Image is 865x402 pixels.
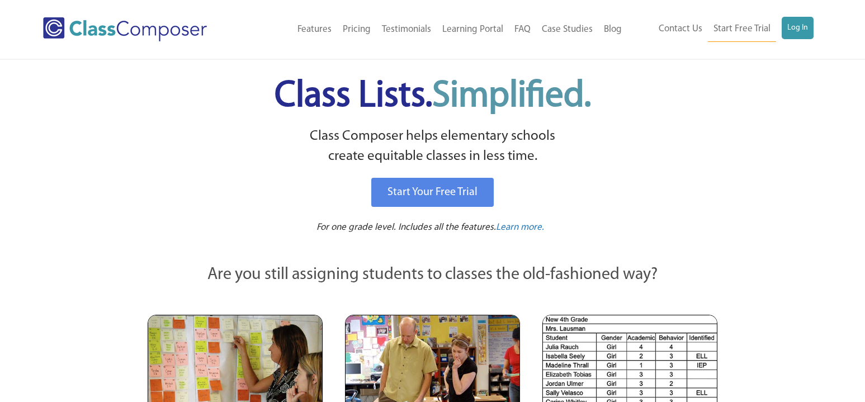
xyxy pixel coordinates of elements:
span: Learn more. [496,223,544,232]
a: Learn more. [496,221,544,235]
a: Blog [598,17,627,42]
a: Pricing [337,17,376,42]
p: Are you still assigning students to classes the old-fashioned way? [148,263,718,287]
span: Simplified. [432,78,591,115]
a: FAQ [509,17,536,42]
a: Start Free Trial [708,17,776,42]
a: Features [292,17,337,42]
img: Class Composer [43,17,207,41]
p: Class Composer helps elementary schools create equitable classes in less time. [146,126,720,167]
a: Testimonials [376,17,437,42]
span: Class Lists. [275,78,591,115]
a: Contact Us [653,17,708,41]
a: Learning Portal [437,17,509,42]
nav: Header Menu [627,17,814,42]
a: Case Studies [536,17,598,42]
span: Start Your Free Trial [387,187,478,198]
a: Start Your Free Trial [371,178,494,207]
span: For one grade level. Includes all the features. [316,223,496,232]
a: Log In [782,17,814,39]
nav: Header Menu [246,17,627,42]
